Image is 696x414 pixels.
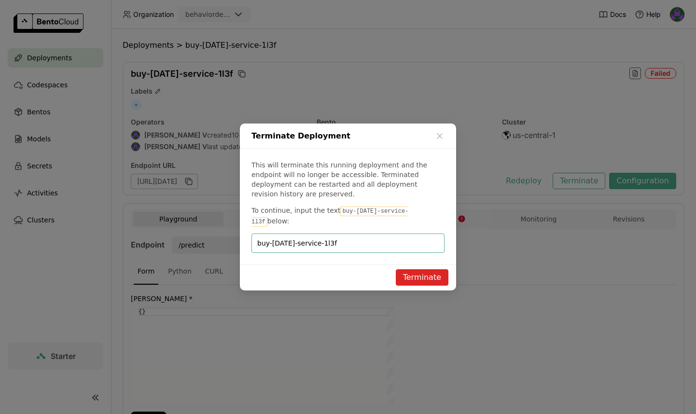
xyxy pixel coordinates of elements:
[396,269,448,286] button: Terminate
[240,124,456,290] div: dialog
[251,160,445,199] p: This will terminate this running deployment and the endpoint will no longer be accessible. Termin...
[240,124,456,149] div: Terminate Deployment
[251,207,340,214] span: To continue, input the text
[267,217,289,225] span: below:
